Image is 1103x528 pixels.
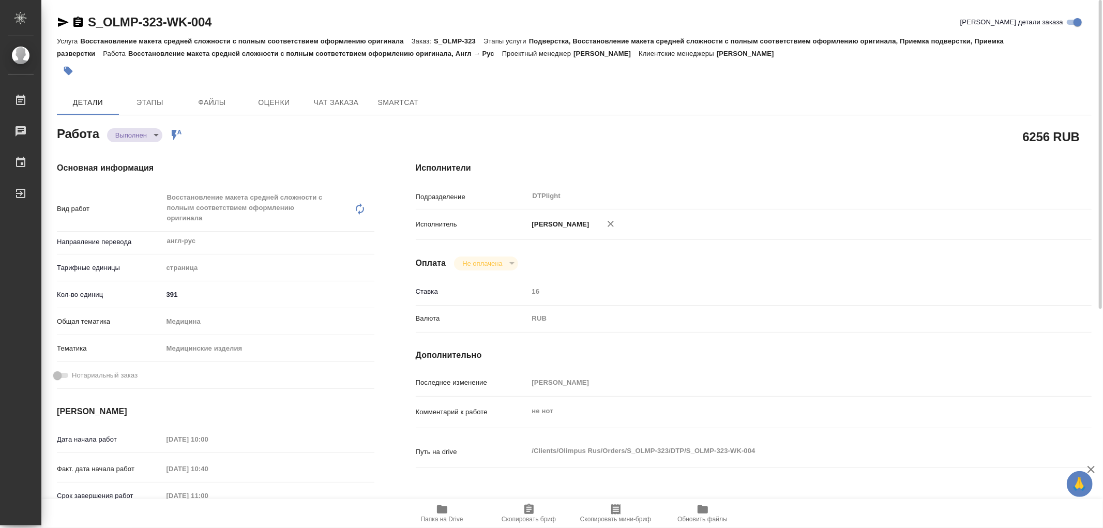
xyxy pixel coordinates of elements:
p: Клиентские менеджеры [639,50,717,57]
input: Пустое поле [528,284,1035,299]
button: Обновить файлы [659,499,746,528]
span: Папка на Drive [421,516,463,523]
p: Исполнитель [416,219,528,230]
input: Пустое поле [528,375,1035,390]
span: Файлы [187,96,237,109]
h4: Основная информация [57,162,374,174]
p: Услуга [57,37,80,45]
p: [PERSON_NAME] [573,50,639,57]
h2: 6256 RUB [1023,128,1080,145]
p: Дата начала работ [57,434,163,445]
p: Проектный менеджер [502,50,573,57]
p: Заказ: [412,37,434,45]
span: [PERSON_NAME] детали заказа [960,17,1063,27]
div: страница [163,259,374,277]
span: Чат заказа [311,96,361,109]
input: ✎ Введи что-нибудь [163,287,374,302]
p: Кол-во единиц [57,290,163,300]
button: Добавить тэг [57,59,80,82]
p: Работа [103,50,128,57]
input: Пустое поле [163,461,253,476]
p: Валюта [416,313,528,324]
button: Скопировать ссылку для ЯМессенджера [57,16,69,28]
p: Последнее изменение [416,378,528,388]
p: Этапы услуги [483,37,529,45]
button: Скопировать ссылку [72,16,84,28]
div: Медицина [163,313,374,330]
h2: Работа [57,124,99,142]
div: Выполнен [454,257,518,270]
input: Пустое поле [163,432,253,447]
p: Комментарий к работе [416,407,528,417]
p: Тематика [57,343,163,354]
p: Общая тематика [57,316,163,327]
h4: Оплата [416,257,446,269]
span: Оценки [249,96,299,109]
p: Тарифные единицы [57,263,163,273]
span: SmartCat [373,96,423,109]
span: Этапы [125,96,175,109]
p: [PERSON_NAME] [717,50,782,57]
div: Медицинские изделия [163,340,374,357]
button: Удалить исполнителя [599,213,622,235]
button: Папка на Drive [399,499,486,528]
p: Направление перевода [57,237,163,247]
span: 🙏 [1071,473,1089,495]
p: Восстановление макета средней сложности с полным соответствием оформлению оригинала, Англ → Рус [128,50,502,57]
p: Путь на drive [416,447,528,457]
span: Нотариальный заказ [72,370,138,381]
span: Скопировать бриф [502,516,556,523]
p: Подразделение [416,192,528,202]
p: [PERSON_NAME] [528,219,590,230]
p: S_OLMP-323 [434,37,483,45]
h4: Дополнительно [416,349,1092,361]
h4: [PERSON_NAME] [57,405,374,418]
input: Пустое поле [163,488,253,503]
h4: Исполнители [416,162,1092,174]
span: Обновить файлы [677,516,728,523]
textarea: /Clients/Olimpus Rus/Orders/S_OLMP-323/DTP/S_OLMP-323-WK-004 [528,442,1035,460]
button: Не оплачена [459,259,505,268]
p: Подверстка, Восстановление макета средней сложности с полным соответствием оформлению оригинала, ... [57,37,1004,57]
a: S_OLMP-323-WK-004 [88,15,211,29]
textarea: не нот [528,402,1035,420]
div: RUB [528,310,1035,327]
div: Выполнен [107,128,162,142]
span: Детали [63,96,113,109]
p: Срок завершения работ [57,491,163,501]
button: Скопировать бриф [486,499,572,528]
button: 🙏 [1067,471,1093,497]
p: Ставка [416,286,528,297]
p: Восстановление макета средней сложности с полным соответствием оформлению оригинала [80,37,411,45]
button: Скопировать мини-бриф [572,499,659,528]
span: Скопировать мини-бриф [580,516,651,523]
p: Вид работ [57,204,163,214]
button: Выполнен [112,131,150,140]
p: Факт. дата начала работ [57,464,163,474]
